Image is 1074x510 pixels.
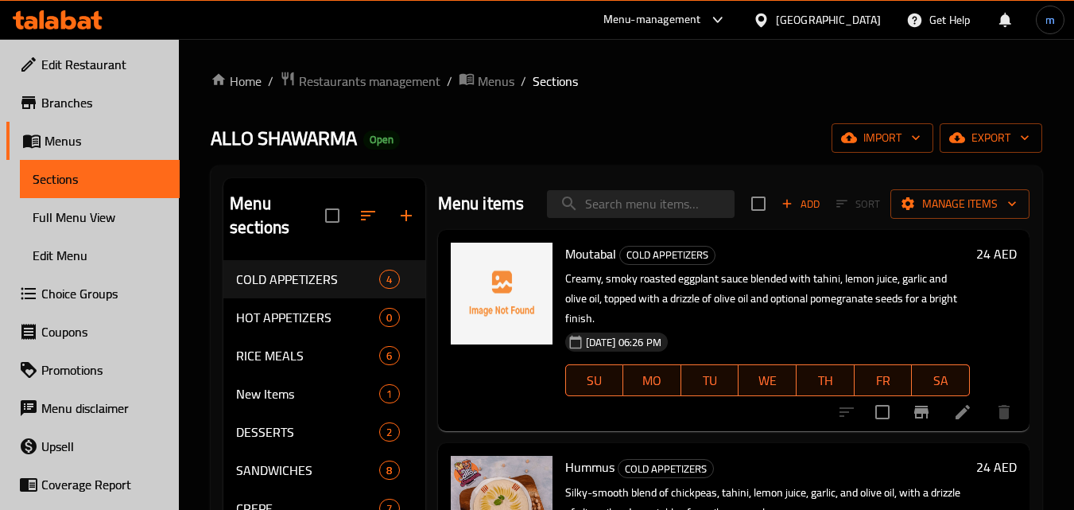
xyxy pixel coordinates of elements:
span: SU [572,369,618,392]
button: FR [855,364,913,396]
div: COLD APPETIZERS [619,246,715,265]
span: Menus [478,72,514,91]
a: Upsell [6,427,180,465]
span: DESSERTS [236,422,379,442]
div: DESSERTS2 [223,413,425,451]
span: ALLO SHAWARMA [211,120,357,156]
button: Add [775,192,826,216]
span: 8 [380,463,398,478]
span: Promotions [41,360,167,380]
img: Moutabal [451,243,553,345]
span: Restaurants management [299,72,440,91]
span: Sections [533,72,578,91]
span: FR [861,369,906,392]
button: SA [912,364,970,396]
div: [GEOGRAPHIC_DATA] [776,11,881,29]
input: search [547,190,735,218]
button: Add section [387,197,425,235]
button: Branch-specific-item [902,393,940,431]
span: Choice Groups [41,284,167,303]
span: Menus [45,131,167,150]
div: items [379,461,399,480]
div: Menu-management [603,10,701,29]
span: Sections [33,169,167,189]
a: Full Menu View [20,198,180,236]
a: Edit Menu [20,236,180,274]
span: m [1045,11,1055,29]
span: TU [688,369,733,392]
div: items [379,384,399,403]
a: Menus [6,122,180,160]
span: Select section [742,187,775,220]
a: Branches [6,84,180,122]
span: Branches [41,93,167,112]
span: COLD APPETIZERS [620,246,715,264]
span: Add [779,195,822,213]
span: Add item [775,192,826,216]
h2: Menu items [438,192,525,216]
span: Select section first [826,192,890,216]
div: items [379,308,399,327]
span: 0 [380,310,398,325]
div: COLD APPETIZERS [618,459,714,478]
span: Coupons [41,322,167,341]
a: Coupons [6,313,180,351]
span: import [844,128,921,148]
span: 1 [380,387,398,402]
span: [DATE] 06:26 PM [580,335,668,350]
li: / [521,72,526,91]
button: export [940,123,1042,153]
span: Sort sections [349,197,387,235]
button: WE [739,364,797,396]
div: HOT APPETIZERS0 [223,298,425,337]
div: SANDWICHES8 [223,451,425,489]
a: Menu disclaimer [6,389,180,427]
span: Full Menu View [33,208,167,227]
span: COLD APPETIZERS [236,270,379,289]
button: SU [565,364,624,396]
h6: 24 AED [976,243,1017,265]
span: 4 [380,272,398,287]
span: SANDWICHES [236,461,379,480]
span: Coverage Report [41,475,167,494]
span: Menu disclaimer [41,399,167,418]
a: Promotions [6,351,180,389]
span: SA [918,369,963,392]
nav: breadcrumb [211,71,1042,91]
button: import [832,123,933,153]
a: Menus [459,71,514,91]
a: Edit menu item [953,403,972,422]
button: MO [623,364,681,396]
div: RICE MEALS6 [223,337,425,375]
span: RICE MEALS [236,346,379,365]
a: Choice Groups [6,274,180,313]
span: TH [803,369,848,392]
span: 2 [380,425,398,440]
h2: Menu sections [230,192,324,239]
a: Restaurants management [280,71,440,91]
span: Edit Menu [33,246,167,265]
span: Edit Restaurant [41,55,167,74]
span: Moutabal [565,242,616,266]
span: Select to update [866,395,899,429]
span: Manage items [903,194,1017,214]
span: Hummus [565,455,615,479]
span: COLD APPETIZERS [618,460,713,478]
a: Home [211,72,262,91]
a: Edit Restaurant [6,45,180,84]
button: TU [681,364,739,396]
a: Coverage Report [6,465,180,504]
button: delete [985,393,1023,431]
span: HOT APPETIZERS [236,308,379,327]
div: items [379,346,399,365]
li: / [268,72,273,91]
a: Sections [20,160,180,198]
div: COLD APPETIZERS4 [223,260,425,298]
span: 6 [380,348,398,364]
div: Open [363,130,400,150]
span: Select all sections [316,199,349,232]
span: New Items [236,384,379,403]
